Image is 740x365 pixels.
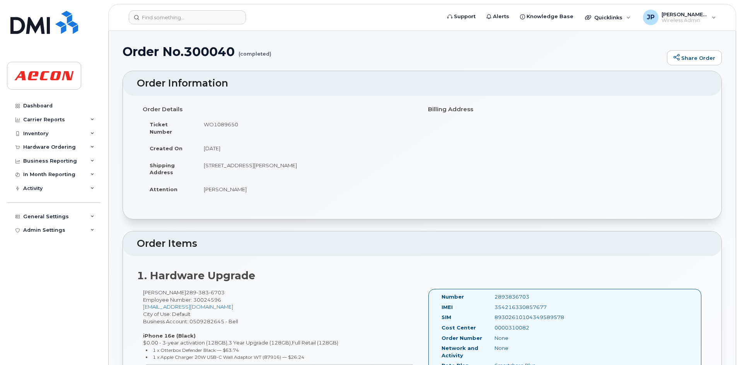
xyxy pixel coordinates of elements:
[196,289,209,295] span: 383
[197,181,416,198] td: [PERSON_NAME]
[442,314,451,321] label: SIM
[197,157,416,181] td: [STREET_ADDRESS][PERSON_NAME]
[442,334,482,342] label: Order Number
[137,238,708,249] h2: Order Items
[143,304,233,310] a: [EMAIL_ADDRESS][DOMAIN_NAME]
[489,293,563,300] div: 2893836703
[186,289,225,295] span: 289
[137,269,255,282] strong: 1. Hardware Upgrade
[150,186,177,192] strong: Attention
[442,345,483,359] label: Network and Activity
[209,289,225,295] span: 6703
[667,50,722,66] a: Share Order
[150,162,175,176] strong: Shipping Address
[197,116,416,140] td: WO1089650
[123,45,663,58] h1: Order No.300040
[137,78,708,89] h2: Order Information
[489,314,563,321] div: 89302610104349589578
[489,304,563,311] div: 354216330857677
[143,297,221,303] span: Employee Number: 30024596
[442,293,464,300] label: Number
[239,45,271,57] small: (completed)
[489,334,563,342] div: None
[143,333,196,339] strong: iPhone 16e (Black)
[442,304,453,311] label: IMEI
[150,121,172,135] strong: Ticket Number
[428,106,702,113] h4: Billing Address
[489,345,563,352] div: None
[442,324,476,331] label: Cost Center
[150,145,182,151] strong: Created On
[153,354,304,360] small: 1 x Apple Charger 20W USB-C Wall Adaptor WT (87916) — $26.24
[197,140,416,157] td: [DATE]
[153,347,239,353] small: 1 x Otterbox Defender Black — $63.74
[143,106,416,113] h4: Order Details
[489,324,563,331] div: 0000310082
